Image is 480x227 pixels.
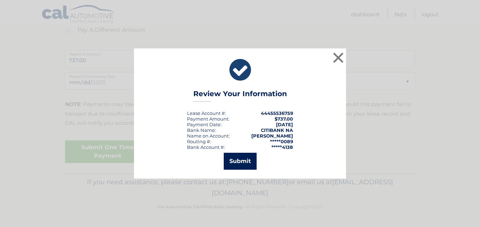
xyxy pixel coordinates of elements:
div: Payment Amount: [187,116,229,122]
div: Name on Account: [187,133,230,139]
span: Payment Date [187,122,221,127]
strong: 44455536759 [261,110,293,116]
strong: CITIBANK NA [261,127,293,133]
div: : [187,122,222,127]
button: × [331,51,345,65]
div: Bank Name: [187,127,216,133]
h3: Review Your Information [193,89,287,102]
span: $737.00 [275,116,293,122]
div: Routing #: [187,139,211,144]
div: Bank Account #: [187,144,225,150]
span: [DATE] [276,122,293,127]
div: Lease Account #: [187,110,226,116]
button: Submit [224,153,257,170]
strong: [PERSON_NAME] [251,133,293,139]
